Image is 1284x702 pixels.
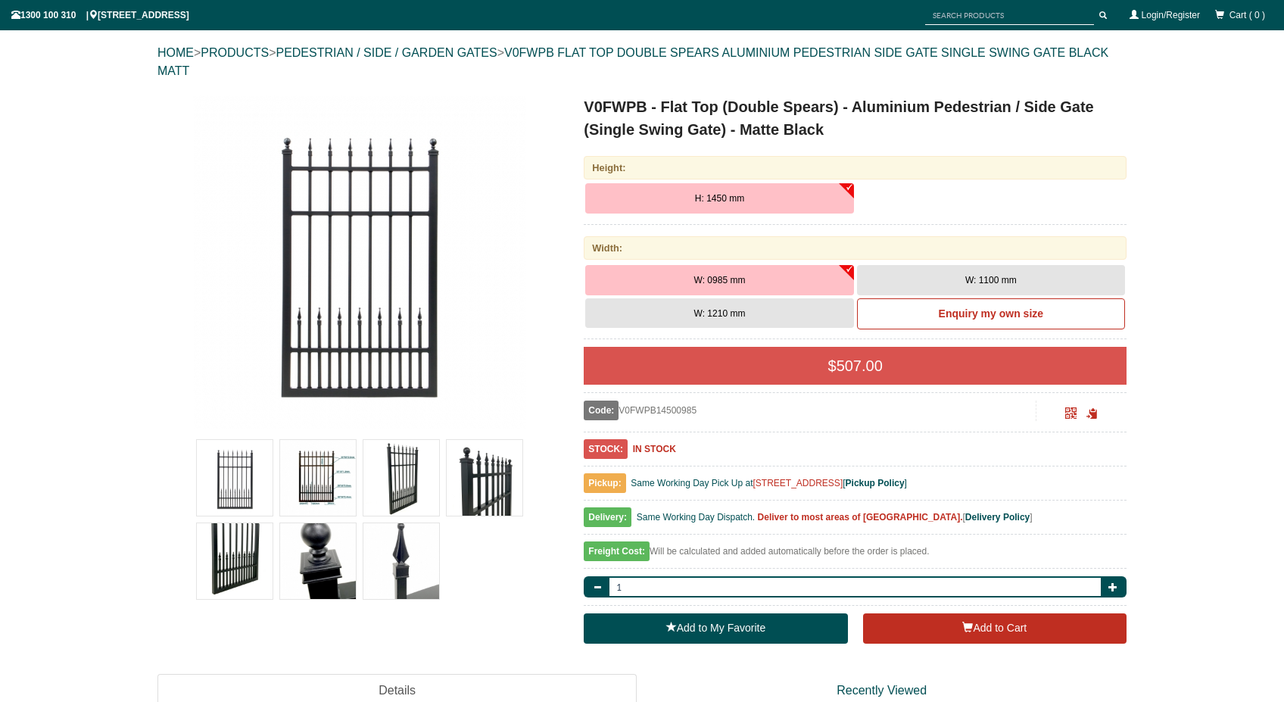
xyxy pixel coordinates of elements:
[197,440,273,516] img: V0FWPB - Flat Top (Double Spears) - Aluminium Pedestrian / Side Gate (Single Swing Gate) - Matte ...
[753,478,843,488] a: [STREET_ADDRESS]
[939,307,1043,320] b: Enquiry my own size
[363,523,439,599] img: V0FWPB - Flat Top (Double Spears) - Aluminium Pedestrian / Side Gate (Single Swing Gate) - Matte ...
[276,46,497,59] a: PEDESTRIAN / SIDE / GARDEN GATES
[925,6,1094,25] input: SEARCH PRODUCTS
[584,613,847,644] a: Add to My Favorite
[159,95,559,429] a: V0FWPB - Flat Top (Double Spears) - Aluminium Pedestrian / Side Gate (Single Swing Gate) - Matte ...
[1065,410,1077,420] a: Click to enlarge and scan to share.
[193,95,526,429] img: V0FWPB - Flat Top (Double Spears) - Aluminium Pedestrian / Side Gate (Single Swing Gate) - Matte ...
[197,523,273,599] img: V0FWPB - Flat Top (Double Spears) - Aluminium Pedestrian / Side Gate (Single Swing Gate) - Matte ...
[857,298,1125,330] a: Enquiry my own size
[585,183,853,214] button: H: 1450 mm
[280,523,356,599] img: V0FWPB - Flat Top (Double Spears) - Aluminium Pedestrian / Side Gate (Single Swing Gate) - Matte ...
[637,512,756,523] span: Same Working Day Dispatch.
[633,444,676,454] b: IN STOCK
[584,507,631,527] span: Delivery:
[584,401,619,420] span: Code:
[758,512,963,523] b: Deliver to most areas of [GEOGRAPHIC_DATA].
[585,298,853,329] button: W: 1210 mm
[584,156,1127,179] div: Height:
[584,95,1127,141] h1: V0FWPB - Flat Top (Double Spears) - Aluminium Pedestrian / Side Gate (Single Swing Gate) - Matte ...
[584,473,625,493] span: Pickup:
[695,193,744,204] span: H: 1450 mm
[694,308,746,319] span: W: 1210 mm
[1086,408,1098,420] span: Click to copy the URL
[157,46,1108,77] a: V0FWPB FLAT TOP DOUBLE SPEARS ALUMINIUM PEDESTRIAN SIDE GATE SINGLE SWING GATE BLACK MATT
[694,275,746,285] span: W: 0985 mm
[584,542,1127,569] div: Will be calculated and added automatically before the order is placed.
[846,478,905,488] a: Pickup Policy
[201,46,269,59] a: PRODUCTS
[584,439,628,459] span: STOCK:
[157,46,194,59] a: HOME
[11,10,189,20] span: 1300 100 310 | [STREET_ADDRESS]
[584,541,650,561] span: Freight Cost:
[447,440,522,516] img: V0FWPB - Flat Top (Double Spears) - Aluminium Pedestrian / Side Gate (Single Swing Gate) - Matte ...
[585,265,853,295] button: W: 0985 mm
[863,613,1127,644] button: Add to Cart
[584,401,1036,420] div: V0FWPB14500985
[1229,10,1265,20] span: Cart ( 0 )
[857,265,1125,295] button: W: 1100 mm
[584,347,1127,385] div: $
[837,357,883,374] span: 507.00
[584,508,1127,535] div: [ ]
[157,29,1127,95] div: > > >
[363,440,439,516] img: V0FWPB - Flat Top (Double Spears) - Aluminium Pedestrian / Side Gate (Single Swing Gate) - Matte ...
[1142,10,1200,20] a: Login/Register
[965,275,1017,285] span: W: 1100 mm
[631,478,907,488] span: Same Working Day Pick Up at [ ]
[584,236,1127,260] div: Width:
[965,512,1030,523] a: Delivery Policy
[280,440,356,516] img: V0FWPB - Flat Top (Double Spears) - Aluminium Pedestrian / Side Gate (Single Swing Gate) - Matte ...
